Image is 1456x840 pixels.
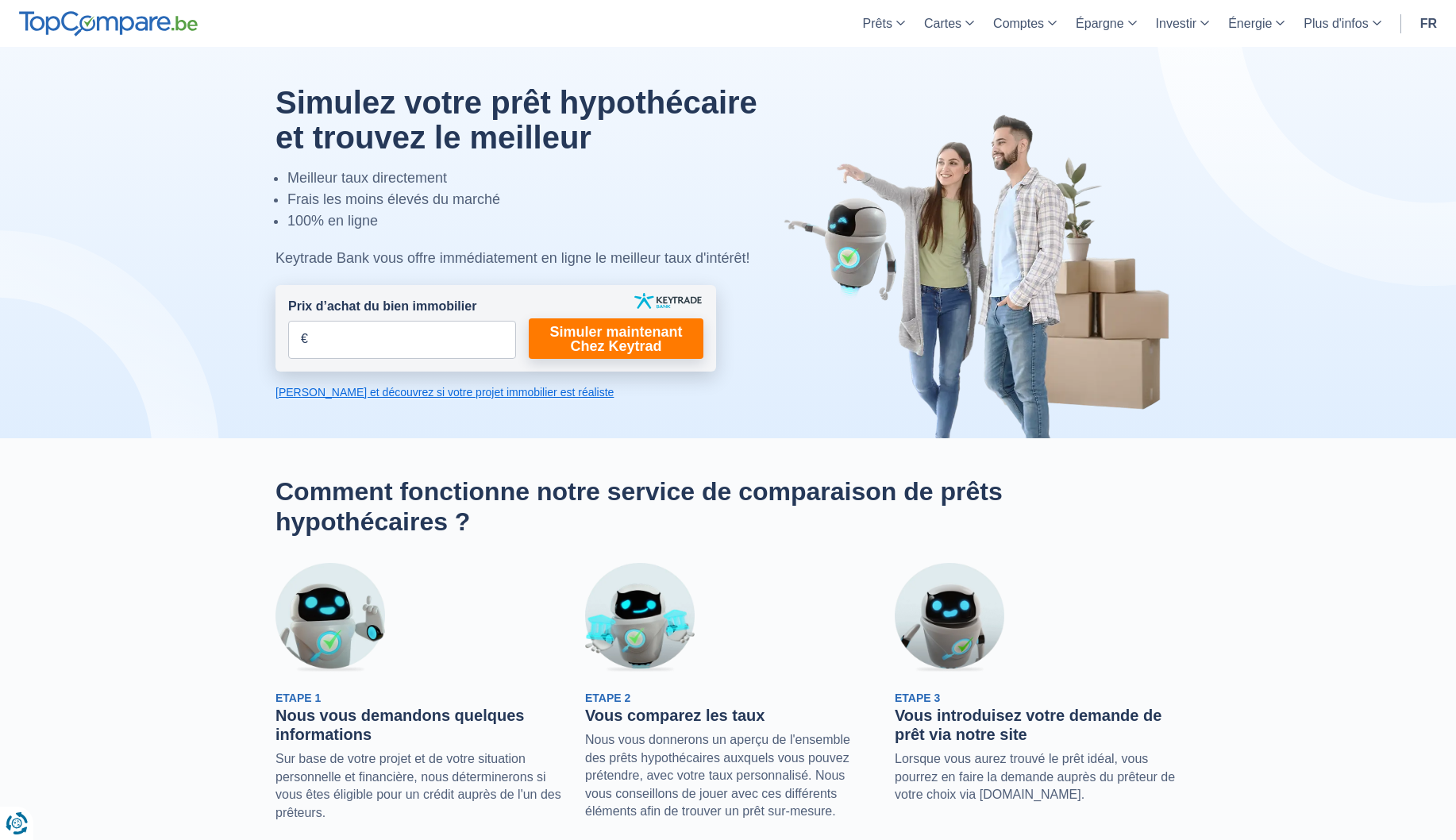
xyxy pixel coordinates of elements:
p: Sur base de votre projet et de votre situation personnelle et financière, nous déterminerons si v... [275,750,561,822]
h3: Nous vous demandons quelques informations [275,706,561,744]
a: Simuler maintenant Chez Keytrad [529,318,703,359]
li: 100% en ligne [287,210,794,232]
img: Etape 2 [585,563,695,672]
li: Meilleur taux directement [287,168,794,189]
p: Nous vous donnerons un aperçu de l'ensemble des prêts hypothécaires auxquels vous pouvez prétendr... [585,731,871,820]
span: Etape 3 [895,692,940,704]
img: Etape 1 [275,563,385,672]
a: [PERSON_NAME] et découvrez si votre projet immobilier est réaliste [275,384,716,400]
h2: Comment fonctionne notre service de comparaison de prêts hypothécaires ? [275,476,1181,538]
img: keytrade [634,293,702,309]
img: Etape 3 [895,563,1004,672]
img: image-hero [784,113,1181,438]
p: Lorsque vous aurez trouvé le prêt idéal, vous pourrez en faire la demande auprès du prêteur de vo... [895,750,1181,803]
div: Keytrade Bank vous offre immédiatement en ligne le meilleur taux d'intérêt! [275,248,794,269]
span: Etape 2 [585,692,630,704]
h1: Simulez votre prêt hypothécaire et trouvez le meilleur [275,85,794,155]
label: Prix d’achat du bien immobilier [288,298,476,316]
h3: Vous introduisez votre demande de prêt via notre site [895,706,1181,744]
h3: Vous comparez les taux [585,706,871,725]
img: TopCompare [19,11,198,37]
span: Etape 1 [275,692,321,704]
li: Frais les moins élevés du marché [287,189,794,210]
span: € [301,330,308,349]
